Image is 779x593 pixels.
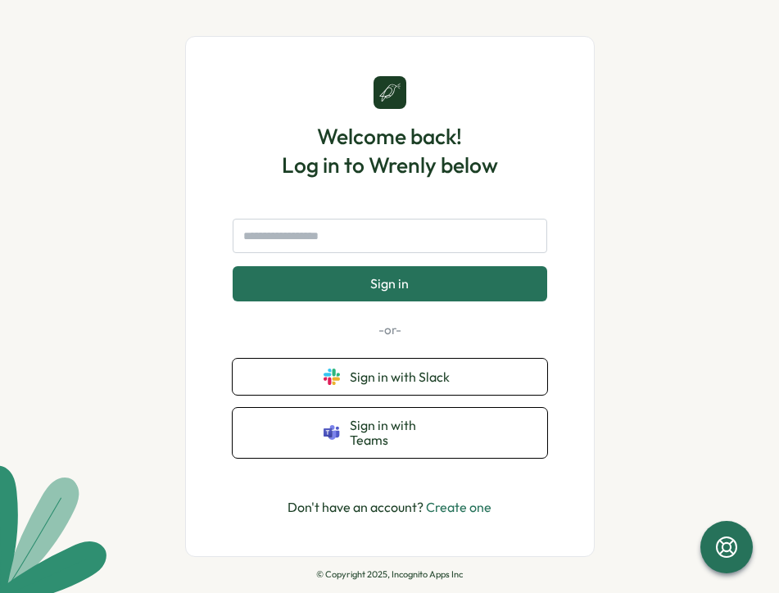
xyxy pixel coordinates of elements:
[370,276,409,291] span: Sign in
[233,359,547,395] button: Sign in with Slack
[316,569,463,580] p: © Copyright 2025, Incognito Apps Inc
[288,497,491,518] p: Don't have an account?
[426,499,491,515] a: Create one
[233,266,547,301] button: Sign in
[350,369,456,384] span: Sign in with Slack
[233,321,547,339] p: -or-
[282,122,498,179] h1: Welcome back! Log in to Wrenly below
[350,418,456,448] span: Sign in with Teams
[233,408,547,458] button: Sign in with Teams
